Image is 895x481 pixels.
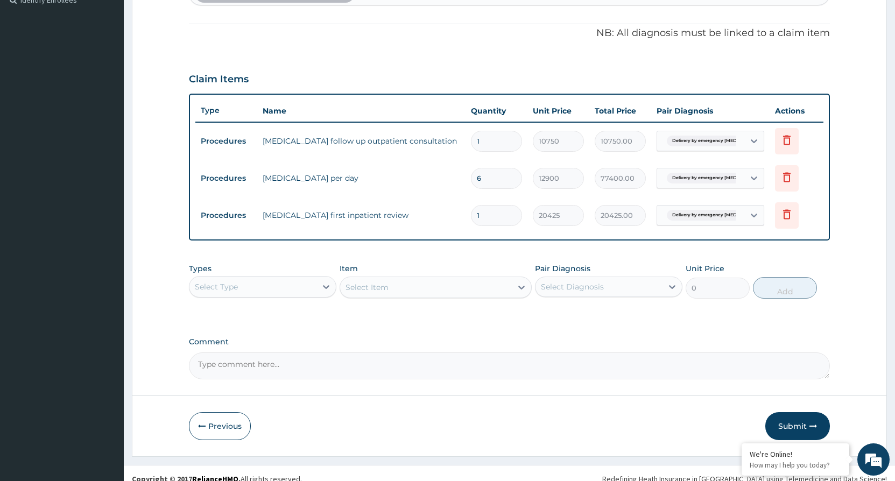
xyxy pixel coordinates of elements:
th: Quantity [466,100,527,122]
textarea: Type your message and hit 'Enter' [5,294,205,331]
td: [MEDICAL_DATA] first inpatient review [257,204,466,226]
div: Chat with us now [56,60,181,74]
th: Name [257,100,466,122]
div: Minimize live chat window [177,5,202,31]
td: Procedures [195,206,257,225]
div: We're Online! [750,449,841,459]
p: How may I help you today? [750,461,841,470]
button: Submit [765,412,830,440]
label: Unit Price [686,263,724,274]
div: Select Type [195,281,238,292]
h3: Claim Items [189,74,249,86]
label: Pair Diagnosis [535,263,590,274]
button: Previous [189,412,251,440]
th: Type [195,101,257,121]
td: Procedures [195,168,257,188]
th: Unit Price [527,100,589,122]
td: [MEDICAL_DATA] follow up outpatient consultation [257,130,466,152]
img: d_794563401_company_1708531726252_794563401 [20,54,44,81]
span: We're online! [62,136,149,244]
p: NB: All diagnosis must be linked to a claim item [189,26,830,40]
span: Delivery by emergency [MEDICAL_DATA]... [667,210,773,221]
td: [MEDICAL_DATA] per day [257,167,466,189]
span: Delivery by emergency [MEDICAL_DATA]... [667,173,773,183]
label: Item [340,263,358,274]
span: Delivery by emergency [MEDICAL_DATA]... [667,136,773,146]
th: Pair Diagnosis [651,100,770,122]
th: Actions [770,100,823,122]
label: Comment [189,337,830,346]
div: Select Diagnosis [541,281,604,292]
label: Types [189,264,212,273]
th: Total Price [589,100,651,122]
td: Procedures [195,131,257,151]
button: Add [753,277,817,299]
